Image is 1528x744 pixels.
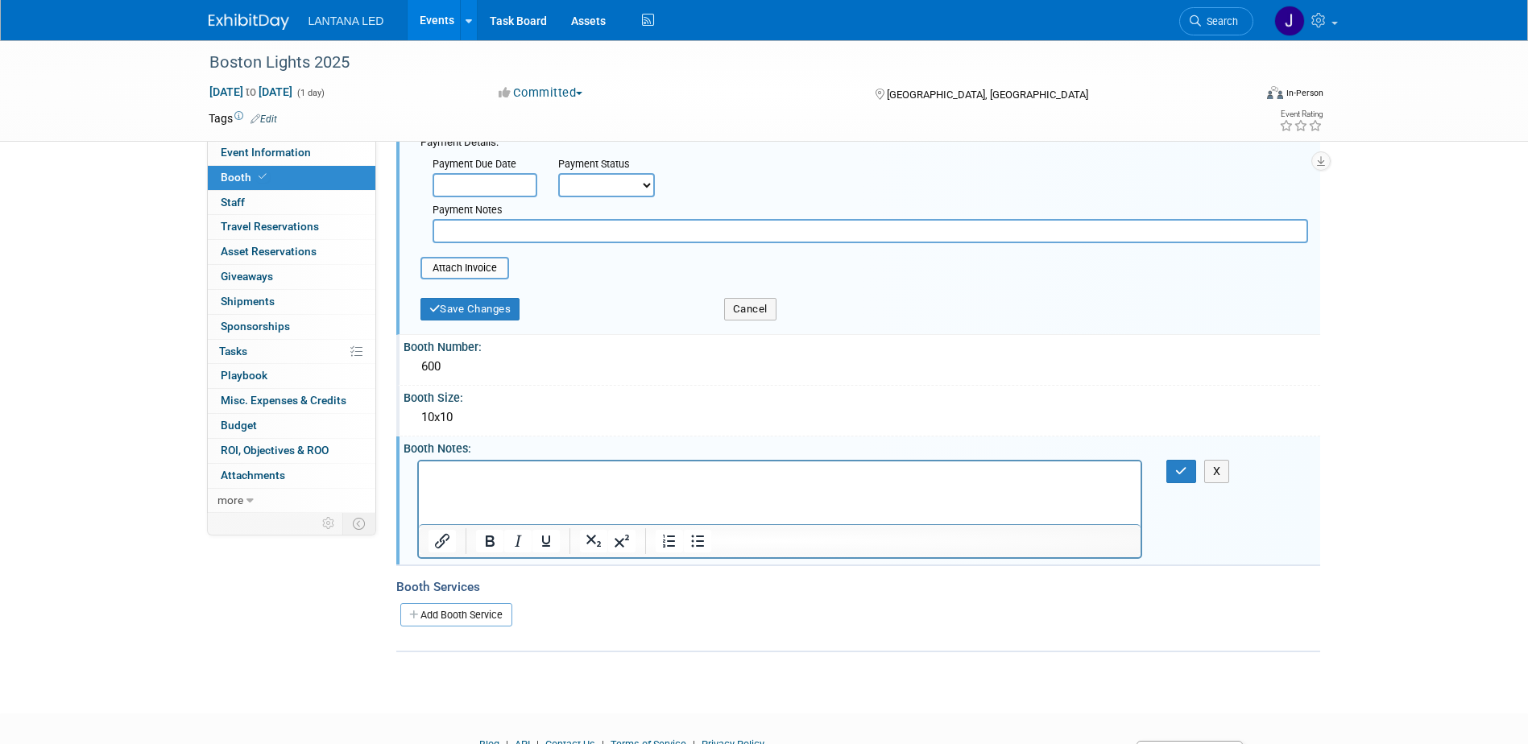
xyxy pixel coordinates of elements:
button: Underline [532,530,560,552]
td: Tags [209,110,277,126]
span: Misc. Expenses & Credits [221,394,346,407]
a: Shipments [208,290,375,314]
a: Edit [251,114,277,125]
a: more [208,489,375,513]
div: Booth Size: [404,386,1320,406]
span: Attachments [221,469,285,482]
button: Committed [493,85,589,101]
iframe: Rich Text Area [419,461,1141,524]
a: Add Booth Service [400,603,512,626]
button: Superscript [608,530,636,552]
img: Format-Inperson.png [1267,86,1283,99]
div: Booth Notes: [404,436,1320,457]
button: Numbered list [656,530,683,552]
div: Booth Number: [404,335,1320,355]
a: Misc. Expenses & Credits [208,389,375,413]
button: Bold [476,530,503,552]
a: Asset Reservations [208,240,375,264]
div: In-Person [1286,87,1323,99]
div: Booth Services [396,578,1320,596]
div: Event Rating [1279,110,1323,118]
span: Search [1201,15,1238,27]
img: ExhibitDay [209,14,289,30]
span: Asset Reservations [221,245,317,258]
a: Staff [208,191,375,215]
span: Travel Reservations [221,220,319,233]
span: Event Information [221,146,311,159]
a: ROI, Objectives & ROO [208,439,375,463]
div: 600 [416,354,1308,379]
button: Subscript [580,530,607,552]
button: Save Changes [420,298,520,320]
span: Sponsorships [221,320,290,333]
td: Toggle Event Tabs [342,513,375,534]
span: Shipments [221,295,275,308]
div: Payment Status [558,157,666,173]
span: to [243,85,259,98]
a: Budget [208,414,375,438]
a: Tasks [208,340,375,364]
span: Budget [221,419,257,432]
a: Playbook [208,364,375,388]
button: Insert/edit link [429,530,456,552]
a: Giveaways [208,265,375,289]
span: [DATE] [DATE] [209,85,293,99]
div: 10x10 [416,405,1308,430]
button: Cancel [724,298,776,320]
span: more [217,494,243,506]
a: Event Information [208,141,375,165]
span: [GEOGRAPHIC_DATA], [GEOGRAPHIC_DATA] [887,89,1088,101]
a: Sponsorships [208,315,375,339]
div: Payment Due Date [433,157,534,173]
button: X [1204,460,1230,483]
a: Search [1179,7,1253,35]
span: (1 day) [296,88,325,98]
div: Event Format [1158,84,1324,108]
img: Jane Divis [1274,6,1305,36]
span: Tasks [219,345,247,358]
span: Playbook [221,369,267,382]
div: Boston Lights 2025 [204,48,1229,77]
span: ROI, Objectives & ROO [221,444,329,457]
div: Payment Notes [433,203,1308,219]
span: Booth [221,171,270,184]
span: LANTANA LED [308,14,384,27]
a: Attachments [208,464,375,488]
span: Giveaways [221,270,273,283]
i: Booth reservation complete [259,172,267,181]
a: Booth [208,166,375,190]
td: Personalize Event Tab Strip [315,513,343,534]
span: Staff [221,196,245,209]
button: Bullet list [684,530,711,552]
button: Italic [504,530,532,552]
a: Travel Reservations [208,215,375,239]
